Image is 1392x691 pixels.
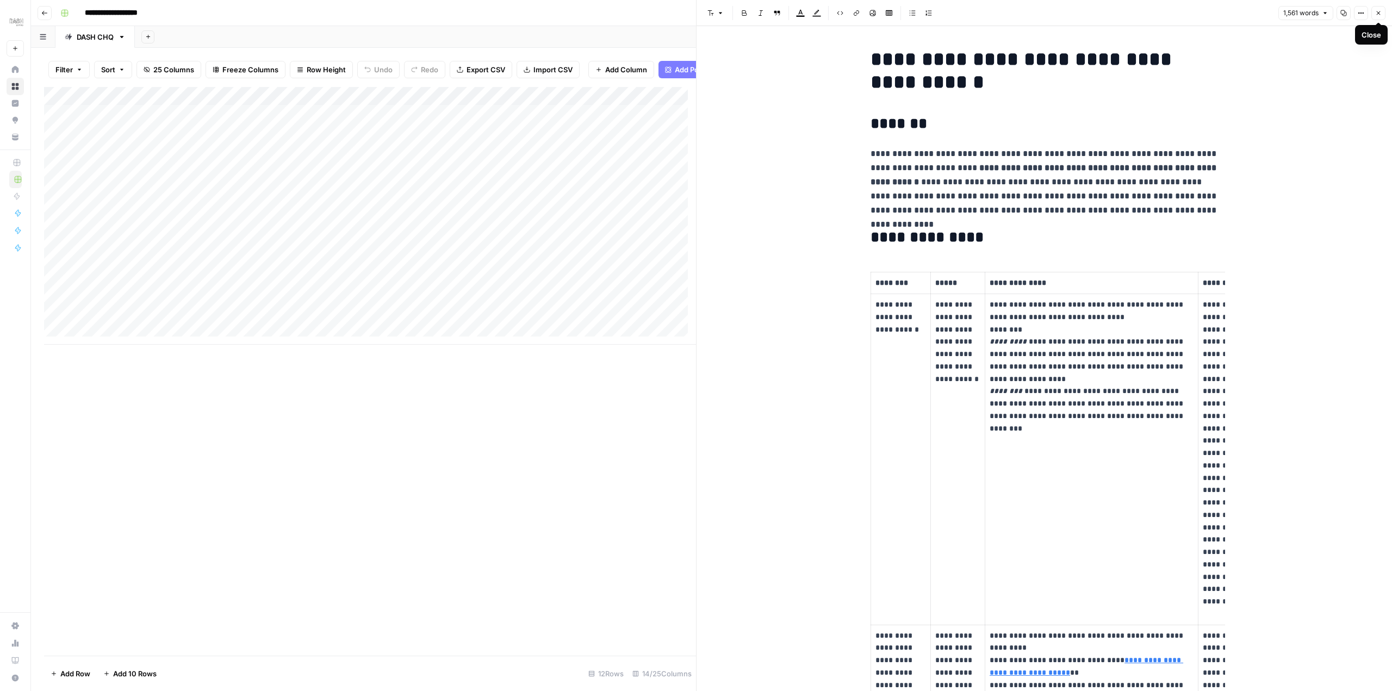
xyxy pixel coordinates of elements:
a: DASH CHQ [55,26,135,48]
button: Add Power Agent [658,61,741,78]
span: Add Column [605,64,647,75]
a: Home [7,61,24,78]
button: Undo [357,61,400,78]
button: Redo [404,61,445,78]
button: Workspace: Dash [7,9,24,36]
a: Insights [7,95,24,112]
a: Opportunities [7,111,24,129]
button: Add Row [44,665,97,682]
img: Dash Logo [7,13,26,32]
span: Export CSV [467,64,505,75]
span: Filter [55,64,73,75]
button: Add 10 Rows [97,665,163,682]
span: Sort [101,64,115,75]
button: Add Column [588,61,654,78]
button: Sort [94,61,132,78]
div: DASH CHQ [77,32,114,42]
span: Freeze Columns [222,64,278,75]
span: Undo [374,64,393,75]
a: Your Data [7,128,24,146]
div: Close [1362,29,1381,40]
button: Help + Support [7,669,24,687]
button: Import CSV [517,61,580,78]
span: Add Power Agent [675,64,734,75]
a: Learning Hub [7,652,24,669]
button: 25 Columns [136,61,201,78]
div: 12 Rows [584,665,628,682]
span: Import CSV [533,64,573,75]
span: Row Height [307,64,346,75]
button: Freeze Columns [206,61,285,78]
span: 25 Columns [153,64,194,75]
a: Browse [7,78,24,95]
div: 14/25 Columns [628,665,696,682]
button: Row Height [290,61,353,78]
span: Add Row [60,668,90,679]
span: Redo [421,64,438,75]
span: 1,561 words [1283,8,1319,18]
span: Add 10 Rows [113,668,157,679]
a: Usage [7,634,24,652]
button: 1,561 words [1278,6,1333,20]
button: Filter [48,61,90,78]
a: Settings [7,617,24,634]
button: Export CSV [450,61,512,78]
